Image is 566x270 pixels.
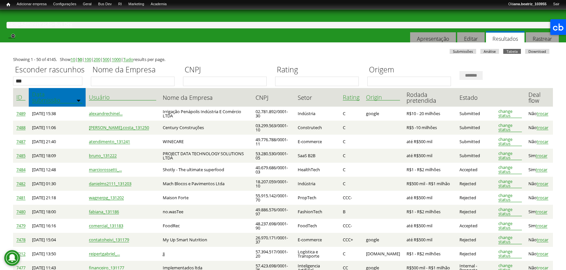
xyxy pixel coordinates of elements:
td: HealthTech [294,163,340,177]
a: 7488 [16,126,25,130]
a: change status [498,249,522,258]
td: CCC- [340,219,363,233]
td: Indústria [294,107,340,121]
td: E-commerce [294,233,340,247]
label: Rating [275,64,363,77]
a: trocar [537,112,548,116]
a: Análise [480,49,499,54]
td: FoodTech [294,219,340,233]
a: trocar [536,168,547,172]
th: CNPJ [252,88,294,107]
a: 7487 [16,140,25,144]
a: 10 [71,57,75,62]
a: Bus Dev [55,22,72,27]
a: change status [498,207,522,216]
td: Construtech [294,121,340,135]
a: change status [498,109,522,118]
a: 7479 [16,224,25,228]
a: trocar [537,140,548,144]
td: Rejected [456,205,495,219]
td: Jj [159,247,252,261]
div: Showing 1 - 50 of 4145. Show | | | | | | results per page. [13,57,553,62]
a: danielms2111_131203 [89,182,131,186]
label: CNPJ [183,64,271,77]
td: Não [525,135,553,149]
a: alexandrechinel... [89,112,123,116]
label: Origem [367,64,455,77]
td: FashionTech [294,205,340,219]
td: 40.679.686/0001-03 [252,163,294,177]
a: 100 [84,57,91,62]
td: R$500 mil - R$1 milhão [403,177,456,191]
td: C [340,247,363,261]
td: Logística e Transporte [294,247,340,261]
a: Submissões [450,49,476,54]
a: Administração [21,22,52,27]
a: Editar [457,32,485,45]
a: Origin [366,94,400,100]
td: C [340,107,363,121]
td: Sim [525,149,553,163]
a: Geral [79,2,95,7]
a: wagnerpg_131202 [89,196,124,200]
td: Não [525,233,553,247]
td: [DOMAIN_NAME] [363,247,403,261]
td: Rejected [456,247,495,261]
span: Início [7,2,10,7]
a: RI [115,2,125,7]
td: até R$500 mil [403,219,456,233]
a: 7485 [16,154,25,158]
a: trocar [536,224,547,228]
td: B [340,205,363,219]
td: Rejected [456,177,495,191]
td: PropTech [294,191,340,205]
a: trocar [536,210,547,214]
td: C [340,121,363,135]
td: Accepted [456,219,495,233]
td: 49.886.576/0001-97 [252,205,294,219]
td: Submitted [456,149,495,163]
td: [DATE] 21:40 [29,135,86,149]
td: até R$500 mil [403,135,456,149]
a: 7478 [16,238,25,242]
a: contatoheivi_131179 [89,238,129,242]
a: 7484 [16,168,25,172]
td: até R$500 mil [403,149,456,163]
td: Não [525,107,553,121]
td: CCC- [340,191,363,205]
td: Shotly - The ultimate superfood [159,163,252,177]
td: Sim [525,219,553,233]
td: no.wasTee [159,205,252,219]
td: Century Construções [159,121,252,135]
td: Sim [525,205,553,219]
td: R$5 -10 milhões [403,121,456,135]
label: Esconder rascunhos [13,64,87,77]
a: 1000 [112,57,121,62]
td: R$1 - R$2 milhões [403,205,456,219]
td: 53.280.530/0001-05 [252,149,294,163]
th: Deal flow [525,88,553,107]
td: 57.394.517/0001-20 [252,247,294,261]
td: C [340,163,363,177]
a: change status [498,123,522,132]
a: 7212 [16,252,25,256]
td: FoodRec [159,219,252,233]
a: Bus Dev [95,2,115,7]
td: Rejected [456,233,495,247]
a: change status [498,193,522,202]
a: Download [525,49,549,54]
a: Tudo [123,57,133,62]
a: 500 [103,57,109,62]
a: Início [3,2,13,8]
td: google [363,233,403,247]
a: Rastrear [526,32,559,45]
td: 03.299.563/0001-10 [252,121,294,135]
td: Submitted [456,107,495,121]
th: Estado [456,88,495,107]
a: Configurações [50,2,80,7]
a: trocar [536,154,547,158]
td: [DATE] 11:06 [29,121,86,135]
label: Nome da Empresa [91,64,179,77]
a: trocar [537,196,548,200]
td: [DATE] 12:48 [29,163,86,177]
